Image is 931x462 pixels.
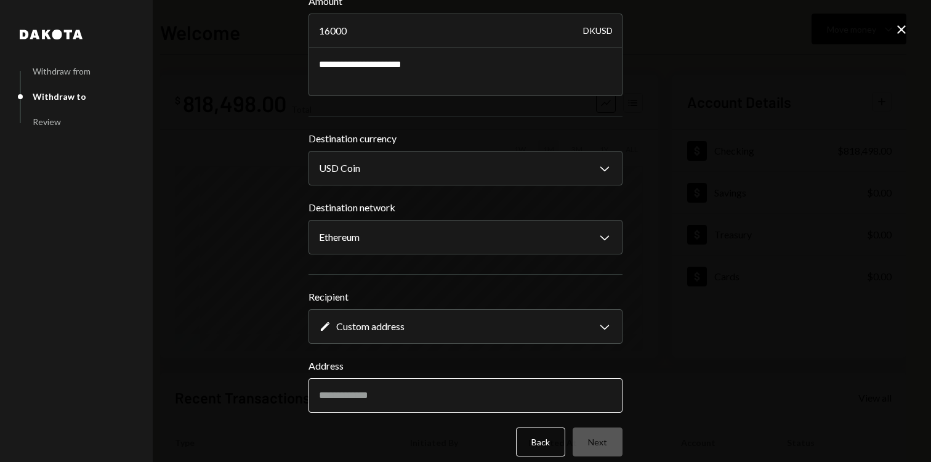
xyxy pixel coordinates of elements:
div: DKUSD [583,14,613,48]
div: Withdraw to [33,91,86,102]
button: Destination currency [308,151,623,185]
div: Withdraw from [33,66,91,76]
div: Review [33,116,61,127]
label: Address [308,359,623,373]
button: Destination network [308,220,623,254]
label: Recipient [308,290,623,304]
label: Destination currency [308,131,623,146]
label: Destination network [308,200,623,215]
button: Back [516,428,565,456]
button: Recipient [308,309,623,344]
input: Enter amount [308,14,623,48]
